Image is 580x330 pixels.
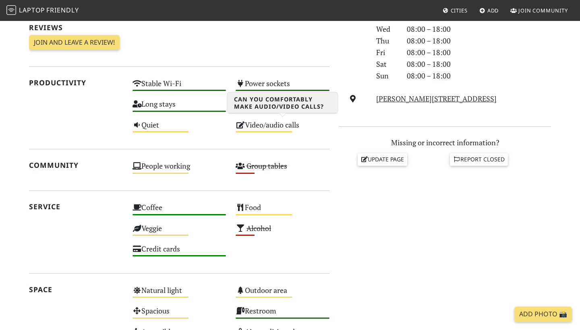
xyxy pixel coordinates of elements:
[6,4,79,18] a: LaptopFriendly LaptopFriendly
[128,304,231,325] div: Spacious
[518,7,568,14] span: Join Community
[29,23,329,32] h2: Reviews
[29,202,123,211] h2: Service
[128,77,231,97] div: Stable Wi-Fi
[231,304,334,325] div: Restroom
[128,242,231,263] div: Credit cards
[231,284,334,304] div: Outdoor area
[228,93,338,113] h3: Can you comfortably make audio/video calls?
[128,284,231,304] div: Natural light
[402,35,556,47] div: 08:00 – 18:00
[128,159,231,180] div: People working
[128,97,231,118] div: Long stays
[371,47,402,58] div: Fri
[402,23,556,35] div: 08:00 – 18:00
[29,161,123,169] h2: Community
[46,6,79,14] span: Friendly
[371,35,402,47] div: Thu
[451,7,468,14] span: Cities
[29,285,123,294] h2: Space
[371,70,402,82] div: Sun
[128,222,231,242] div: Veggie
[128,118,231,139] div: Quiet
[231,201,334,221] div: Food
[246,161,287,171] s: Group tables
[487,7,499,14] span: Add
[371,58,402,70] div: Sat
[376,94,497,103] a: [PERSON_NAME][STREET_ADDRESS]
[507,3,571,18] a: Join Community
[371,23,402,35] div: Wed
[402,47,556,58] div: 08:00 – 18:00
[29,35,120,50] a: Join and leave a review!
[439,3,471,18] a: Cities
[128,201,231,221] div: Coffee
[358,153,408,165] a: Update page
[339,137,551,148] p: Missing or incorrect information?
[231,118,334,139] div: Video/audio calls
[246,223,271,233] s: Alcohol
[476,3,502,18] a: Add
[19,6,45,14] span: Laptop
[231,77,334,97] div: Power sockets
[6,5,16,15] img: LaptopFriendly
[402,58,556,70] div: 08:00 – 18:00
[450,153,508,165] a: Report closed
[402,70,556,82] div: 08:00 – 18:00
[29,78,123,87] h2: Productivity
